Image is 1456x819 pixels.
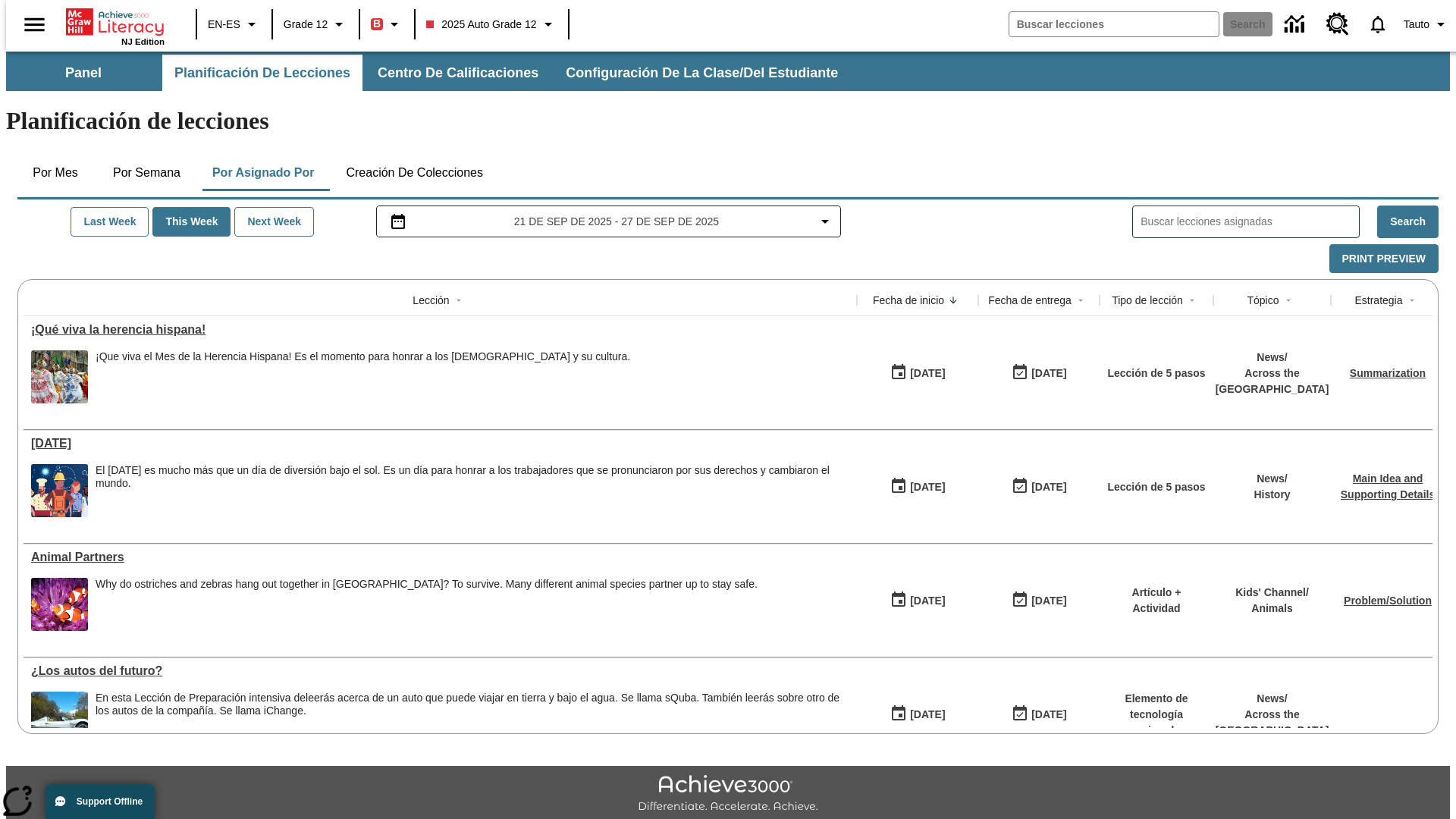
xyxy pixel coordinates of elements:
button: Por mes [17,155,93,191]
div: Estrategia [1354,293,1402,308]
button: Planificación de lecciones [162,55,362,91]
a: Día del Trabajo, Lessons [31,437,849,450]
input: Buscar lecciones asignadas [1141,211,1359,233]
button: 09/15/25: Primer día en que estuvo disponible la lección [885,359,950,388]
h1: Planificación de lecciones [6,107,1450,135]
div: Why do ostriches and zebras hang out together in Africa? To survive. Many different animal specie... [96,578,758,631]
button: Centro de calificaciones [366,55,551,91]
button: Boost El color de la clase es rojo. Cambiar el color de la clase. [365,11,409,38]
span: Grade 12 [284,17,328,33]
div: ¡Que viva el Mes de la Herencia Hispana! Es el momento para honrar a los hispanoamericanos y su c... [96,350,630,403]
button: Perfil/Configuración [1398,11,1456,38]
button: 07/07/25: Primer día en que estuvo disponible la lección [885,586,950,615]
div: Tipo de lección [1112,293,1183,308]
div: Lección [413,293,449,308]
span: EN-ES [208,17,240,33]
span: 21 de sep de 2025 - 27 de sep de 2025 [514,214,719,230]
p: Animals [1235,601,1309,617]
div: Portada [66,5,165,46]
div: El Día del Trabajo es mucho más que un día de diversión bajo el sol. Es un día para honrar a los ... [96,464,849,517]
div: [DATE] [1031,478,1066,497]
img: Achieve3000 Differentiate Accelerate Achieve [638,775,818,814]
button: Support Offline [45,784,155,819]
a: Portada [66,7,165,37]
div: El [DATE] es mucho más que un día de diversión bajo el sol. Es un día para honrar a los trabajado... [96,464,849,490]
p: News / [1216,350,1329,366]
p: News / [1216,691,1329,707]
div: [DATE] [910,705,945,724]
button: Panel [8,55,159,91]
button: 06/30/26: Último día en que podrá accederse la lección [1006,586,1072,615]
div: [DATE] [910,591,945,610]
testabrev: leerás acerca de un auto que puede viajar en tierra y bajo el agua. Se llama sQuba. También leerá... [96,692,839,717]
div: Tópico [1247,293,1279,308]
button: Sort [1072,291,1090,309]
a: Problem/Solution [1344,595,1432,607]
span: Tauto [1404,17,1429,33]
div: [DATE] [910,364,945,383]
div: Fecha de entrega [988,293,1072,308]
button: Por asignado por [200,155,327,191]
button: 07/01/25: Primer día en que estuvo disponible la lección [885,700,950,729]
p: History [1254,487,1290,503]
div: ¡Que viva el Mes de la Herencia Hispana! Es el momento para honrar a los [DEMOGRAPHIC_DATA] y su ... [96,350,630,363]
a: Notificaciones [1358,5,1398,44]
div: [DATE] [1031,364,1066,383]
button: Sort [450,291,468,309]
img: Three clownfish swim around a purple anemone. [31,578,88,631]
div: En esta Lección de Preparación intensiva de [96,692,849,717]
p: Kids' Channel / [1235,585,1309,601]
button: Print Preview [1329,244,1439,274]
p: Artículo + Actividad [1107,585,1206,617]
div: Día del Trabajo [31,437,849,450]
button: Sort [944,291,962,309]
button: Creación de colecciones [334,155,495,191]
p: News / [1254,471,1290,487]
a: ¿Los autos del futuro? , Lessons [31,664,849,678]
a: ¡Qué viva la herencia hispana!, Lessons [31,323,849,337]
div: Animal Partners [31,551,849,564]
div: Fecha de inicio [873,293,944,308]
span: B [373,14,381,33]
button: Configuración de la clase/del estudiante [554,55,850,91]
span: Panel [65,64,102,82]
p: Lección de 5 pasos [1107,366,1205,381]
p: Elemento de tecnología mejorada [1107,691,1206,739]
p: Across the [GEOGRAPHIC_DATA] [1216,707,1329,739]
div: Subbarra de navegación [6,52,1450,91]
span: Support Offline [77,796,143,807]
p: Across the [GEOGRAPHIC_DATA] [1216,366,1329,397]
a: Animal Partners, Lessons [31,551,849,564]
button: Abrir el menú lateral [12,2,57,47]
span: Configuración de la clase/del estudiante [566,64,838,82]
div: [DATE] [1031,591,1066,610]
span: 2025 Auto Grade 12 [426,17,536,33]
a: Main Idea and Supporting Details [1341,472,1435,500]
img: A banner with a blue background shows an illustrated row of diverse men and women dressed in clot... [31,464,88,517]
button: Sort [1403,291,1421,309]
div: En esta Lección de Preparación intensiva de leerás acerca de un auto que puede viajar en tierra y... [96,692,849,745]
div: Subbarra de navegación [6,55,852,91]
img: A photograph of Hispanic women participating in a parade celebrating Hispanic culture. The women ... [31,350,88,403]
a: Summarization [1350,367,1426,379]
div: Why do ostriches and zebras hang out together in [GEOGRAPHIC_DATA]? To survive. Many different an... [96,578,758,591]
button: Seleccione el intervalo de fechas opción del menú [383,212,835,231]
p: Lección de 5 pasos [1107,479,1205,495]
button: Class: 2025 Auto Grade 12, Selecciona una clase [420,11,563,38]
button: Next Week [234,207,314,237]
button: 08/01/26: Último día en que podrá accederse la lección [1006,700,1072,729]
img: High-tech automobile treading water. [31,692,88,745]
button: Search [1377,206,1439,238]
button: 09/21/25: Último día en que podrá accederse la lección [1006,359,1072,388]
button: Grado: Grade 12, Elige un grado [278,11,354,38]
button: Sort [1279,291,1298,309]
div: [DATE] [1031,705,1066,724]
button: 06/30/26: Último día en que podrá accederse la lección [1006,472,1072,501]
input: search field [1009,12,1219,36]
button: Sort [1183,291,1201,309]
button: This Week [152,207,231,237]
button: 07/23/25: Primer día en que estuvo disponible la lección [885,472,950,501]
